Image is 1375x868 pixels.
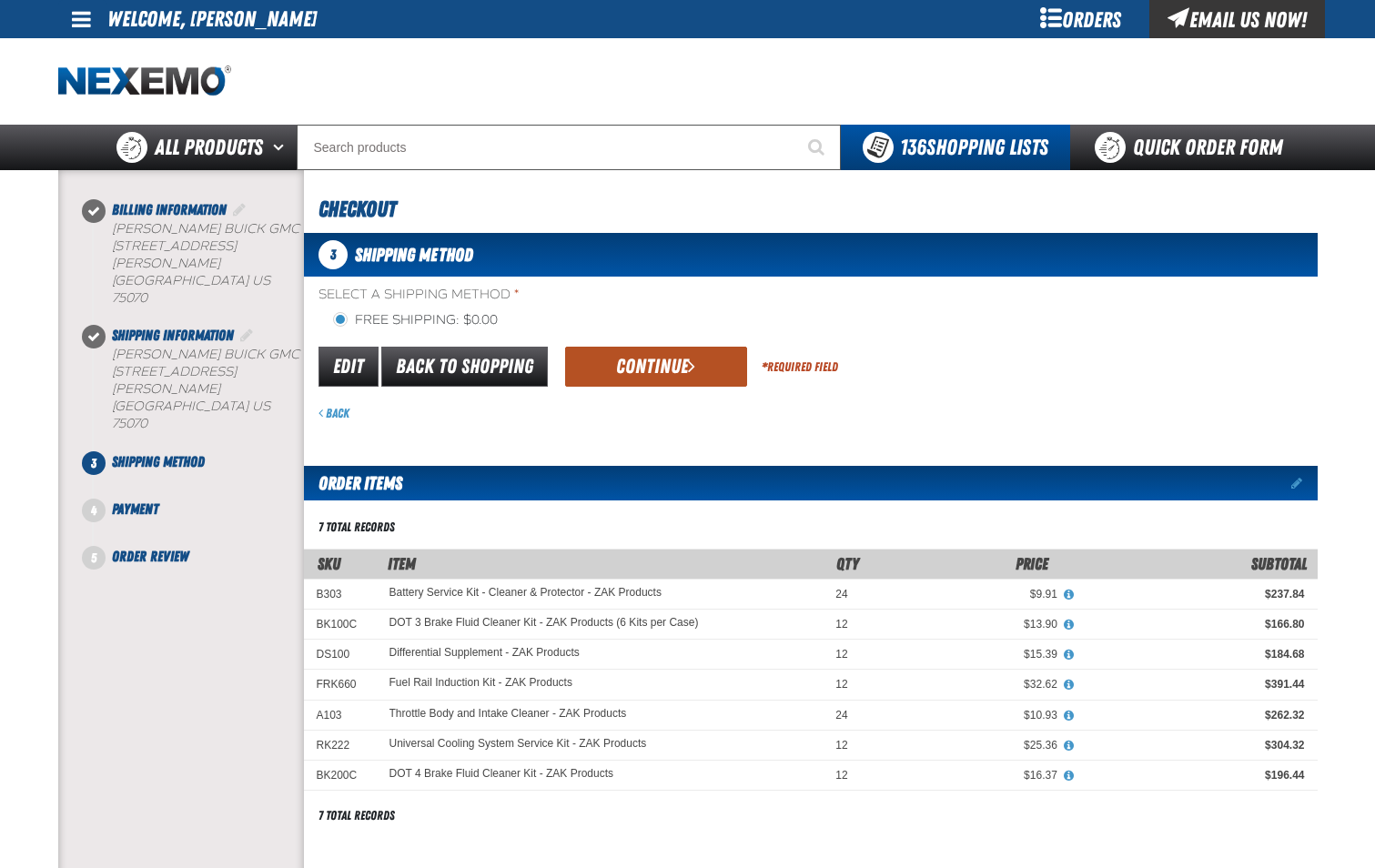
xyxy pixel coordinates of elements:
[565,347,747,387] button: Continue
[112,238,237,254] span: [STREET_ADDRESS]
[835,769,847,782] span: 12
[1291,477,1318,490] a: Edit items
[112,221,299,237] span: [PERSON_NAME] Buick GMC
[1083,708,1305,722] div: $262.32
[112,347,299,362] span: [PERSON_NAME] Buick GMC
[1016,554,1048,573] span: Price
[389,708,627,721] a: Throttle Body and Intake Cleaner - ZAK Products
[112,399,248,414] span: [GEOGRAPHIC_DATA]
[389,768,614,781] a: DOT 4 Brake Fluid Cleaner Kit - ZAK Products
[1083,587,1305,601] div: $237.84
[1057,677,1081,693] button: View All Prices for Fuel Rail Induction Kit - ZAK Products
[297,125,841,170] input: Search
[112,453,205,470] span: Shipping Method
[835,739,847,752] span: 12
[1057,617,1081,633] button: View All Prices for DOT 3 Brake Fluid Cleaner Kit - ZAK Products (6 Kits per Case)
[112,500,158,518] span: Payment
[381,347,548,387] a: Back to Shopping
[389,738,647,751] a: Universal Cooling System Service Kit - ZAK Products
[318,240,348,269] span: 3
[230,201,248,218] a: Edit Billing Information
[1057,738,1081,754] button: View All Prices for Universal Cooling System Service Kit - ZAK Products
[795,125,841,170] button: Start Searching
[874,738,1057,752] div: $25.36
[333,312,348,327] input: Free Shipping: $0.00
[835,648,847,661] span: 12
[1083,738,1305,752] div: $304.32
[835,678,847,691] span: 12
[389,587,662,600] a: Battery Service Kit - Cleaner & Protector - ZAK Products
[835,709,847,722] span: 24
[94,499,304,546] li: Payment. Step 4 of 5. Not Completed
[318,406,349,420] a: Back
[874,677,1057,691] div: $32.62
[94,199,304,325] li: Billing Information. Step 1 of 5. Completed
[112,364,237,379] span: [STREET_ADDRESS]
[112,381,220,397] span: [PERSON_NAME]
[252,273,270,288] span: US
[318,519,395,536] div: 7 total records
[1083,768,1305,782] div: $196.44
[112,201,227,218] span: Billing Information
[1057,708,1081,724] button: View All Prices for Throttle Body and Intake Cleaner - ZAK Products
[762,358,838,376] div: Required Field
[267,125,297,170] button: Open All Products pages
[304,466,402,500] h2: Order Items
[112,416,147,431] bdo: 75070
[318,554,340,573] a: SKU
[304,610,377,640] td: BK100C
[874,647,1057,661] div: $15.39
[388,554,416,573] span: Item
[874,617,1057,631] div: $13.90
[835,618,847,631] span: 12
[874,708,1057,722] div: $10.93
[900,135,1048,160] span: Shopping Lists
[1057,587,1081,603] button: View All Prices for Battery Service Kit - Cleaner & Protector - ZAK Products
[1083,617,1305,631] div: $166.80
[318,287,1318,304] span: Select a Shipping Method
[1083,647,1305,661] div: $184.68
[94,546,304,568] li: Order Review. Step 5 of 5. Not Completed
[58,66,231,97] a: Home
[112,273,248,288] span: [GEOGRAPHIC_DATA]
[333,312,498,329] label: Free Shipping: $0.00
[112,327,234,344] span: Shipping Information
[900,135,926,160] strong: 136
[58,66,231,97] img: Nexemo logo
[94,451,304,499] li: Shipping Method. Step 3 of 5. Not Completed
[355,244,473,266] span: Shipping Method
[304,730,377,760] td: RK222
[304,670,377,700] td: FRK660
[94,325,304,450] li: Shipping Information. Step 2 of 5. Completed
[238,327,256,344] a: Edit Shipping Information
[874,587,1057,601] div: $9.91
[836,554,859,573] span: Qty
[389,617,699,630] a: DOT 3 Brake Fluid Cleaner Kit - ZAK Products (6 Kits per Case)
[1057,768,1081,784] button: View All Prices for DOT 4 Brake Fluid Cleaner Kit - ZAK Products
[304,579,377,609] td: B303
[80,199,304,568] nav: Checkout steps. Current step is Shipping Method. Step 3 of 5
[252,399,270,414] span: US
[1070,125,1317,170] a: Quick Order Form
[82,546,106,570] span: 5
[389,677,572,690] a: Fuel Rail Induction Kit - ZAK Products
[835,588,847,601] span: 24
[1251,554,1307,573] span: Subtotal
[304,700,377,730] td: A103
[318,807,395,824] div: 7 total records
[841,125,1070,170] button: You have 136 Shopping Lists. Open to view details
[82,499,106,522] span: 4
[1083,677,1305,691] div: $391.44
[112,290,147,306] bdo: 75070
[112,256,220,271] span: [PERSON_NAME]
[155,131,263,164] span: All Products
[304,640,377,670] td: DS100
[318,197,396,222] span: Checkout
[304,760,377,790] td: BK200C
[318,347,379,387] a: Edit
[389,647,580,660] a: Differential Supplement - ZAK Products
[1057,647,1081,663] button: View All Prices for Differential Supplement - ZAK Products
[874,768,1057,782] div: $16.37
[112,548,188,565] span: Order Review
